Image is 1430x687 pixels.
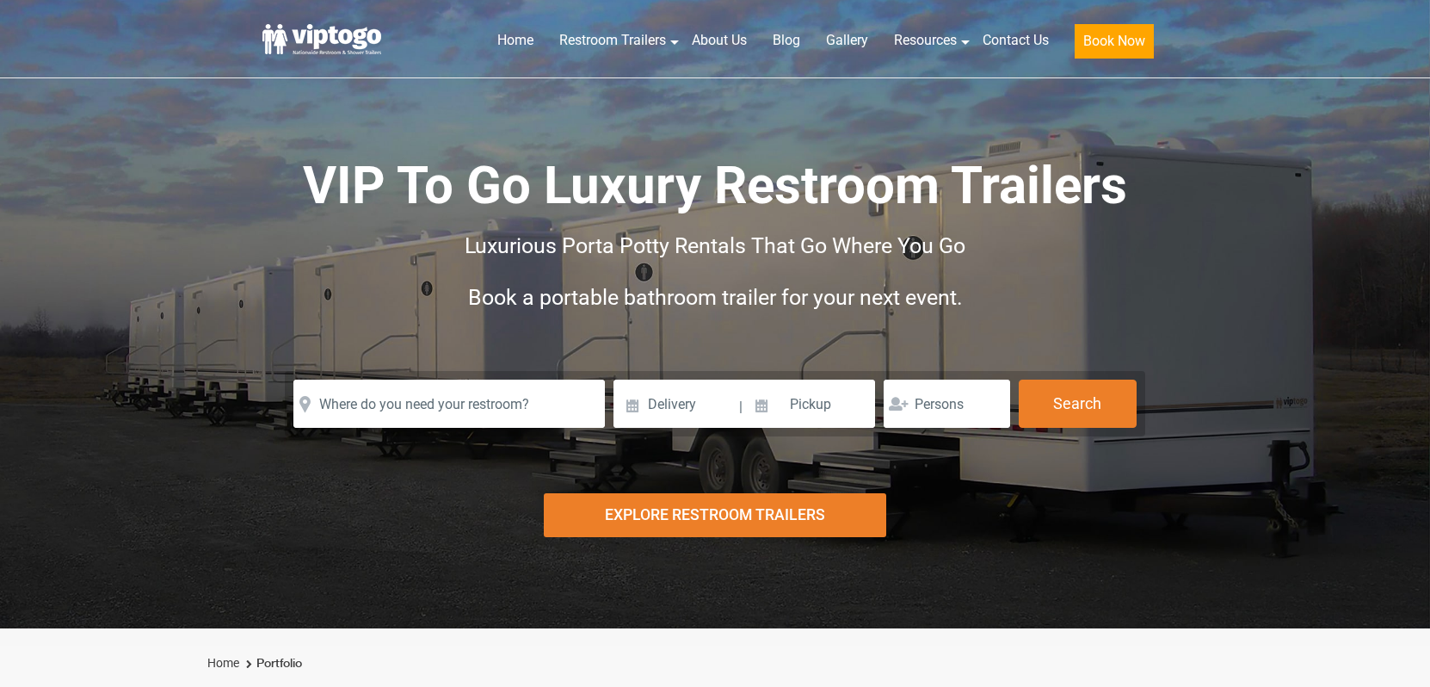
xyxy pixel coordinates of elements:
[293,380,605,428] input: Where do you need your restroom?
[303,155,1127,216] span: VIP To Go Luxury Restroom Trailers
[1062,22,1167,69] a: Book Now
[884,380,1010,428] input: Persons
[613,380,737,428] input: Delivery
[546,22,679,59] a: Restroom Trailers
[739,380,743,435] span: |
[744,380,875,428] input: Pickup
[544,493,887,537] div: Explore Restroom Trailers
[1075,24,1154,59] button: Book Now
[881,22,970,59] a: Resources
[813,22,881,59] a: Gallery
[465,233,965,258] span: Luxurious Porta Potty Rentals That Go Where You Go
[468,285,963,310] span: Book a portable bathroom trailer for your next event.
[679,22,760,59] a: About Us
[760,22,813,59] a: Blog
[484,22,546,59] a: Home
[1019,380,1137,428] button: Search
[970,22,1062,59] a: Contact Us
